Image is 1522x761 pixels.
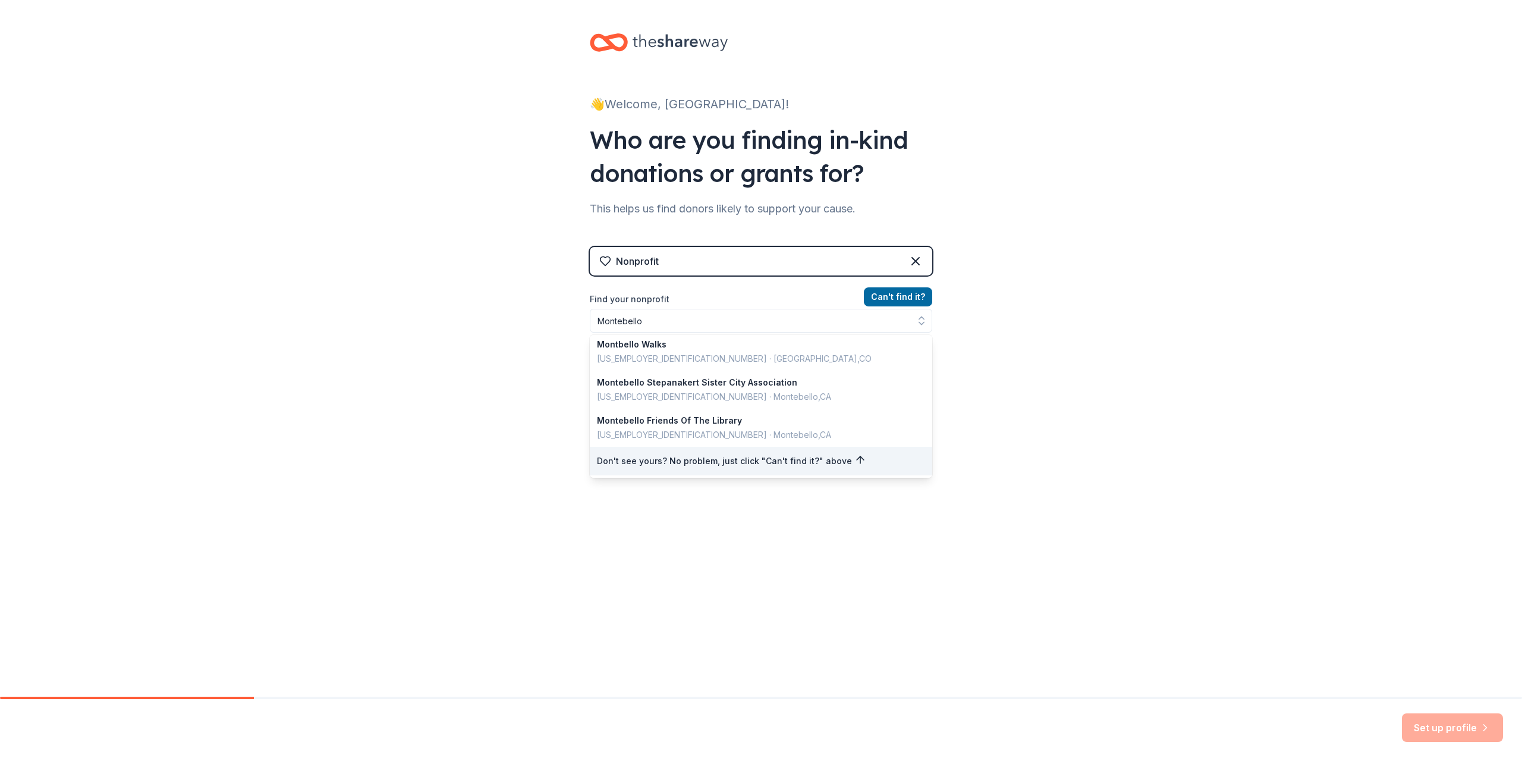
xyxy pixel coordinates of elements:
[597,428,911,442] div: [US_EMPLOYER_IDENTIFICATION_NUMBER] · Montebello , CA
[597,337,911,352] div: Montbello Walks
[597,375,911,390] div: Montebello Stepanakert Sister City Association
[597,390,911,404] div: [US_EMPLOYER_IDENTIFICATION_NUMBER] · Montebello , CA
[597,414,911,428] div: Montebello Friends Of The Library
[597,352,911,366] div: [US_EMPLOYER_IDENTIFICATION_NUMBER] · [GEOGRAPHIC_DATA] , CO
[590,309,932,333] input: Search by name, EIN, or city
[590,447,932,475] div: Don't see yours? No problem, just click "Can't find it?" above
